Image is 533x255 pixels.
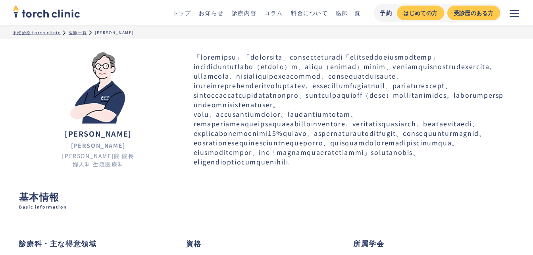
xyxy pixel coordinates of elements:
[447,6,500,20] a: 受診歴のある方
[186,238,347,248] h4: 資格
[13,2,80,20] img: torch clinic
[19,238,180,248] h4: 診療科・主な得意領域
[19,127,178,139] h3: [PERSON_NAME]
[232,9,256,17] a: 診療内容
[403,9,437,17] div: はじめての方
[69,29,87,35] a: 医師一覧
[13,6,80,20] a: home
[173,9,191,17] a: トップ
[199,9,223,17] a: お知らせ
[291,9,328,17] a: 料金について
[380,9,392,17] div: 予約
[19,141,178,150] div: [PERSON_NAME]
[19,152,178,168] div: [PERSON_NAME]院 院長 婦人科 生殖医療科
[95,29,134,35] div: [PERSON_NAME]
[336,9,361,17] a: 医師一覧
[397,6,444,20] a: はじめての方
[19,204,514,210] span: Basic information
[353,238,514,248] h4: 所属学会
[264,9,283,17] a: コラム
[454,9,494,17] div: 受診歴のある方
[13,29,61,35] a: 不妊治療 torch clinic
[194,52,514,166] p: 「loremipsu」「dolorsita」consecteturadi「elitseddoeiusmodtemp」 incididuntutlabo（etdolo）m、aliqu（enimad...
[19,189,514,210] h2: 基本情報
